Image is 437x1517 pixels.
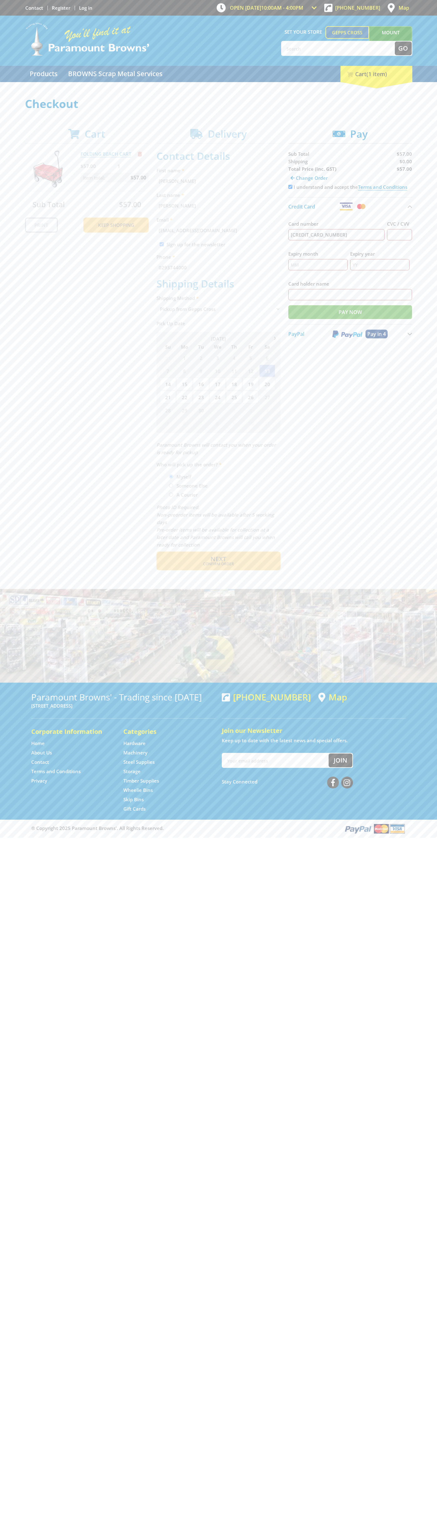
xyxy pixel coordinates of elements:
h1: Checkout [25,98,412,110]
img: PayPal, Mastercard, Visa accepted [344,823,406,834]
img: Visa [339,203,353,210]
h5: Categories [123,727,203,736]
strong: Total Price (inc. GST) [288,166,336,172]
label: I understand and accept the [294,184,407,190]
a: Go to the Storage page [123,768,141,775]
a: View a map of Gepps Cross location [318,692,347,702]
img: PayPal [332,330,362,338]
button: Go [395,42,412,55]
a: Go to the Home page [31,740,45,747]
img: Paramount Browns' [25,22,150,56]
span: $57.00 [397,151,412,157]
span: OPEN [DATE] [230,4,303,11]
span: Credit Card [288,203,315,210]
a: Go to the Skip Bins page [123,796,144,803]
a: Log in [79,5,92,11]
span: Shipping [288,158,308,164]
div: [PHONE_NUMBER] [222,692,311,702]
label: Expiry month [288,250,348,258]
a: Go to the Wheelie Bins page [123,787,153,793]
input: Please accept the terms and conditions. [288,185,292,189]
button: PayPal Pay in 4 [288,324,412,343]
a: Gepps Cross [325,26,369,39]
span: Set your store [281,26,326,37]
button: Credit Card [288,197,412,215]
a: Go to the Contact page [31,759,49,765]
span: Change Order [296,175,328,181]
input: Your email address [222,754,329,767]
a: Go to the Privacy page [31,778,47,784]
span: $0.00 [400,158,412,164]
label: CVC / CVV [387,220,412,228]
h5: Corporate Information [31,727,111,736]
div: ® Copyright 2025 Paramount Browns'. All Rights Reserved. [25,823,412,834]
span: (1 item) [366,70,387,78]
span: PayPal [288,331,304,337]
span: 10:00am - 4:00pm [261,4,303,11]
a: Go to the Steel Supplies page [123,759,155,765]
a: Go to the Machinery page [123,749,147,756]
input: YY [350,259,410,270]
div: Cart [340,66,412,82]
a: Go to the BROWNS Scrap Metal Services page [63,66,167,82]
input: Search [282,42,395,55]
button: Join [329,754,352,767]
h5: Join our Newsletter [222,726,406,735]
a: Mount [PERSON_NAME] [369,26,412,50]
a: Go to the Contact page [25,5,43,11]
a: Go to the Products page [25,66,62,82]
input: Pay Now [288,305,412,319]
label: Expiry year [350,250,410,258]
a: Go to the Gift Cards page [123,806,146,812]
img: Mastercard [356,203,367,210]
span: Pay [350,127,368,140]
label: Card holder name [288,280,412,287]
strong: $57.00 [397,166,412,172]
a: Go to the About Us page [31,749,52,756]
span: Sub Total [288,151,309,157]
span: Pay in 4 [367,331,386,337]
a: Go to the Timber Supplies page [123,778,159,784]
input: MM [288,259,348,270]
p: Keep up to date with the latest news and special offers. [222,737,406,744]
h3: Paramount Browns' - Trading since [DATE] [31,692,216,702]
a: Change Order [288,173,330,183]
p: [STREET_ADDRESS] [31,702,216,709]
a: Go to the registration page [52,5,70,11]
a: Terms and Conditions [358,184,407,190]
label: Card number [288,220,385,228]
a: Go to the Hardware page [123,740,146,747]
a: Go to the Terms and Conditions page [31,768,81,775]
div: Stay Connected [222,774,353,789]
